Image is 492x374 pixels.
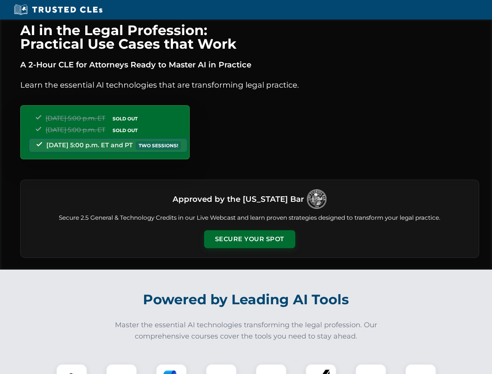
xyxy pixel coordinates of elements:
img: Logo [307,189,326,209]
h2: Powered by Leading AI Tools [30,286,462,313]
p: Secure 2.5 General & Technology Credits in our Live Webcast and learn proven strategies designed ... [30,213,469,222]
button: Secure Your Spot [204,230,295,248]
p: Master the essential AI technologies transforming the legal profession. Our comprehensive courses... [110,319,383,342]
span: [DATE] 5:00 p.m. ET [46,115,105,122]
h3: Approved by the [US_STATE] Bar [173,192,304,206]
span: [DATE] 5:00 p.m. ET [46,126,105,134]
img: Trusted CLEs [12,4,105,16]
p: Learn the essential AI technologies that are transforming legal practice. [20,79,479,91]
span: SOLD OUT [110,126,140,134]
p: A 2-Hour CLE for Attorneys Ready to Master AI in Practice [20,58,479,71]
h1: AI in the Legal Profession: Practical Use Cases that Work [20,23,479,51]
span: SOLD OUT [110,115,140,123]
